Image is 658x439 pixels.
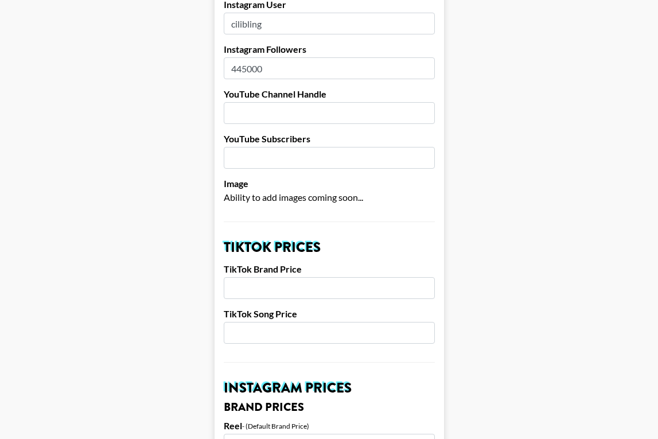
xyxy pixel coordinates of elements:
[224,381,435,395] h2: Instagram Prices
[224,420,242,432] label: Reel
[224,263,435,275] label: TikTok Brand Price
[224,402,435,413] h3: Brand Prices
[224,192,363,203] span: Ability to add images coming soon...
[224,240,435,254] h2: TikTok Prices
[242,422,309,430] div: - (Default Brand Price)
[224,88,435,100] label: YouTube Channel Handle
[224,308,435,320] label: TikTok Song Price
[224,44,435,55] label: Instagram Followers
[224,133,435,145] label: YouTube Subscribers
[224,178,435,189] label: Image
